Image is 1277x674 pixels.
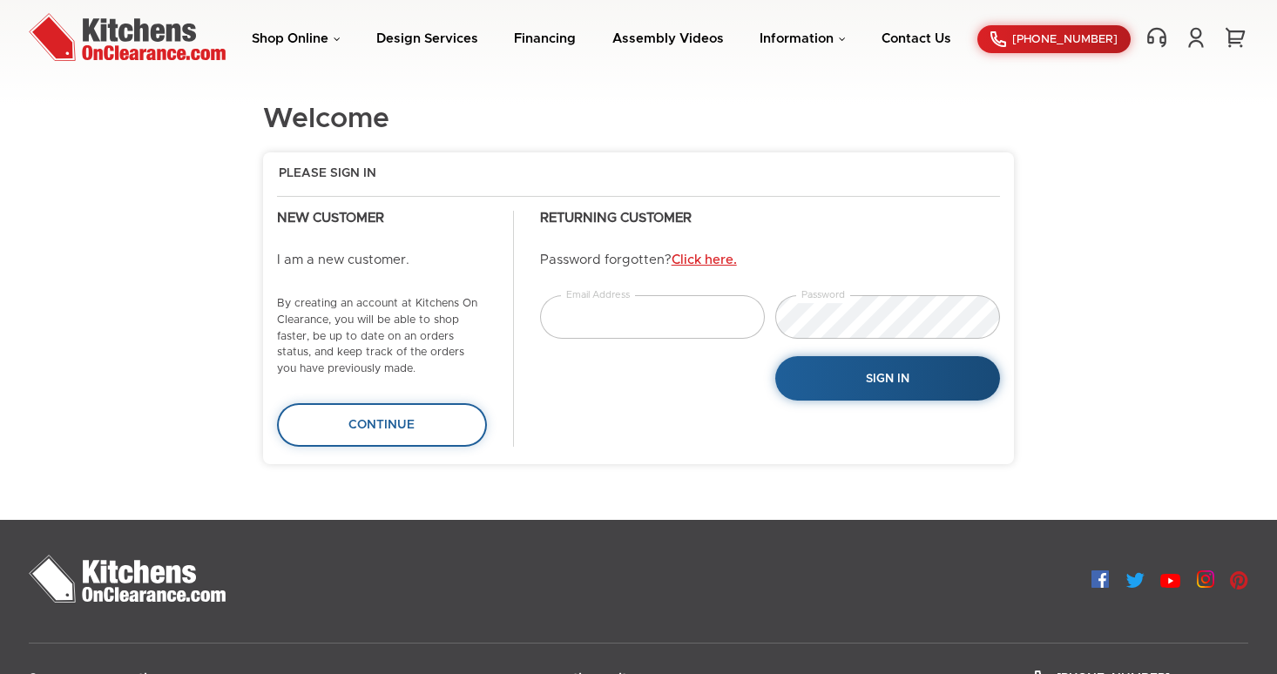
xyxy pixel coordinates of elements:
span: Please Sign In [279,166,376,182]
a: Information [760,32,846,45]
a: Click here. [672,253,737,266]
img: Youtube [1160,574,1180,588]
p: I am a new customer. [277,253,487,269]
a: Shop Online [252,32,341,45]
a: Design Services [376,32,478,45]
img: Facebook [1091,570,1109,588]
img: Instagram [1197,570,1214,588]
span: Continue [348,419,415,431]
strong: New Customer [277,212,384,225]
p: Password forgotten? [540,253,1000,269]
a: Financing [514,32,576,45]
a: [PHONE_NUMBER] [977,25,1131,53]
img: Kitchens On Clearance [29,13,226,61]
h1: Welcome [263,104,389,135]
img: Kitchens On Clearance [29,555,226,603]
a: Continue [277,403,487,447]
strong: Returning Customer [540,212,692,225]
small: By creating an account at Kitchens On Clearance, you will be able to shop faster, be up to date o... [277,298,477,374]
a: Assembly Videos [612,32,724,45]
a: Contact Us [882,32,951,45]
span: Sign In [866,373,909,385]
span: [PHONE_NUMBER] [1012,34,1118,45]
button: Sign In [775,356,1000,401]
